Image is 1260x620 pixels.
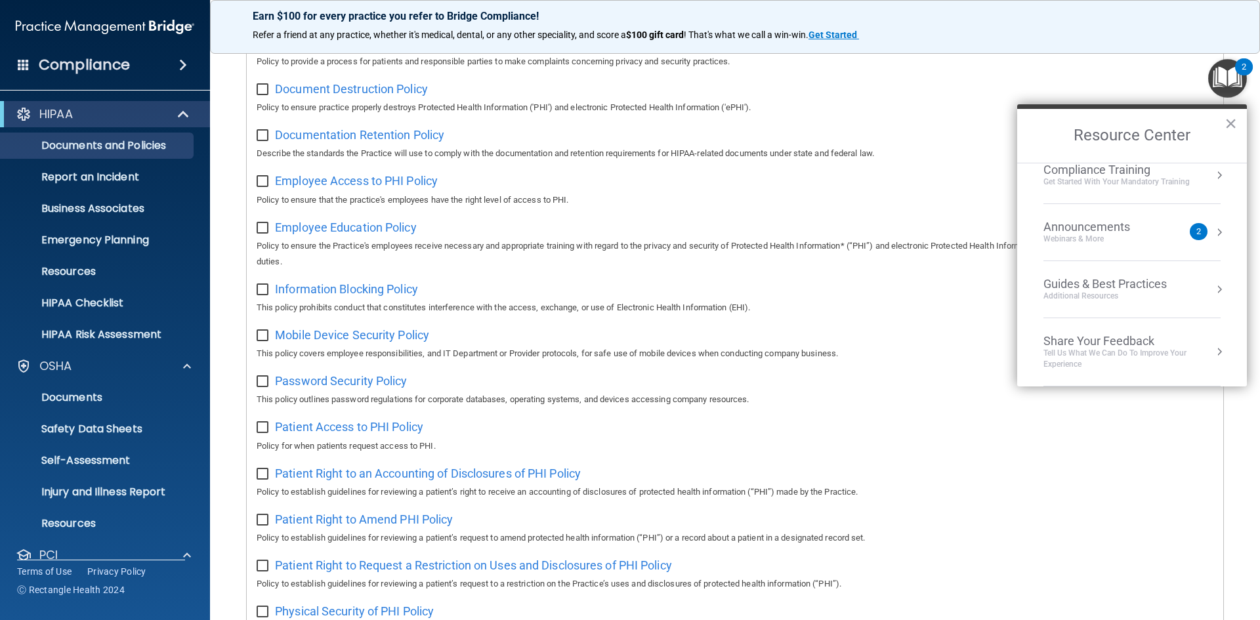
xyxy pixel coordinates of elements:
div: Webinars & More [1043,234,1156,245]
p: Policy to provide a process for patients and responsible parties to make complaints concerning pr... [257,54,1213,70]
div: Tell Us What We Can Do to Improve Your Experience [1043,348,1221,370]
span: Refer a friend at any practice, whether it's medical, dental, or any other speciality, and score a [253,30,626,40]
p: HIPAA Risk Assessment [9,328,188,341]
div: Get Started with your mandatory training [1043,176,1190,188]
p: This policy prohibits conduct that constitutes interference with the access, exchange, or use of ... [257,300,1213,316]
p: Safety Data Sheets [9,423,188,436]
p: Self-Assessment [9,454,188,467]
div: Additional Resources [1043,291,1167,302]
div: Resource Center [1017,104,1247,386]
strong: $100 gift card [626,30,684,40]
button: Open Resource Center, 2 new notifications [1208,59,1247,98]
p: Policy to ensure practice properly destroys Protected Health Information ('PHI') and electronic P... [257,100,1213,115]
div: 2 [1242,67,1246,84]
span: Employee Education Policy [275,220,417,234]
span: Information Blocking Policy [275,282,418,296]
div: Compliance Training [1043,163,1190,177]
div: Announcements [1043,220,1156,234]
span: Document Destruction Policy [275,82,428,96]
span: Patient Right to Amend PHI Policy [275,512,453,526]
p: Business Associates [9,202,188,215]
span: Patient Right to an Accounting of Disclosures of PHI Policy [275,466,581,480]
a: Get Started [808,30,859,40]
span: Ⓒ Rectangle Health 2024 [17,583,125,596]
p: Describe the standards the Practice will use to comply with the documentation and retention requi... [257,146,1213,161]
p: Earn $100 for every practice you refer to Bridge Compliance! [253,10,1217,22]
h4: Compliance [39,56,130,74]
h2: Resource Center [1017,109,1247,163]
p: Resources [9,517,188,530]
p: Policy for when patients request access to PHI. [257,438,1213,454]
p: This policy covers employee responsibilities, and IT Department or Provider protocols, for safe u... [257,346,1213,362]
span: Patient Access to PHI Policy [275,420,423,434]
a: HIPAA [16,106,190,122]
p: Policy to ensure the Practice's employees receive necessary and appropriate training with regard ... [257,238,1213,270]
p: Resources [9,265,188,278]
p: Policy to ensure that the practice's employees have the right level of access to PHI. [257,192,1213,208]
span: Password Security Policy [275,374,407,388]
span: Mobile Device Security Policy [275,328,429,342]
p: Emergency Planning [9,234,188,247]
button: Close [1225,113,1237,134]
span: Employee Access to PHI Policy [275,174,438,188]
img: PMB logo [16,14,194,40]
a: OSHA [16,358,191,374]
p: HIPAA Checklist [9,297,188,310]
span: Patient Right to Request a Restriction on Uses and Disclosures of PHI Policy [275,558,672,572]
a: Privacy Policy [87,565,146,578]
strong: Get Started [808,30,857,40]
a: Terms of Use [17,565,72,578]
p: Report an Incident [9,171,188,184]
p: Documents and Policies [9,139,188,152]
p: HIPAA [39,106,73,122]
p: Documents [9,391,188,404]
p: Policy to establish guidelines for reviewing a patient’s request to amend protected health inform... [257,530,1213,546]
span: ! That's what we call a win-win. [684,30,808,40]
p: Policy to establish guidelines for reviewing a patient’s request to a restriction on the Practice... [257,576,1213,592]
span: Physical Security of PHI Policy [275,604,434,618]
div: Share Your Feedback [1043,334,1221,348]
span: Documentation Retention Policy [275,128,444,142]
p: PCI [39,547,58,563]
p: Injury and Illness Report [9,486,188,499]
p: Policy to establish guidelines for reviewing a patient’s right to receive an accounting of disclo... [257,484,1213,500]
div: Guides & Best Practices [1043,277,1167,291]
p: This policy outlines password regulations for corporate databases, operating systems, and devices... [257,392,1213,407]
a: PCI [16,547,191,563]
p: OSHA [39,358,72,374]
